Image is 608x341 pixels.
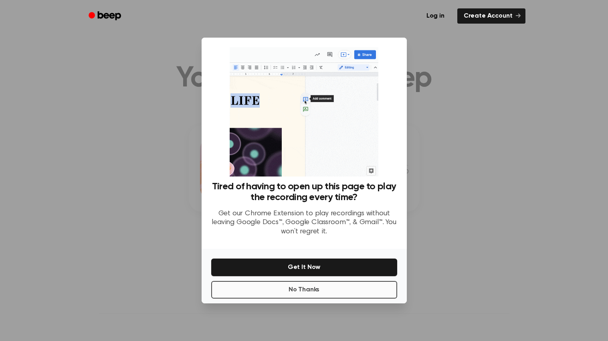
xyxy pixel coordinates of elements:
[230,47,378,177] img: Beep extension in action
[211,281,397,299] button: No Thanks
[211,181,397,203] h3: Tired of having to open up this page to play the recording every time?
[418,7,452,25] a: Log in
[457,8,525,24] a: Create Account
[83,8,128,24] a: Beep
[211,209,397,237] p: Get our Chrome Extension to play recordings without leaving Google Docs™, Google Classroom™, & Gm...
[211,259,397,276] button: Get It Now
